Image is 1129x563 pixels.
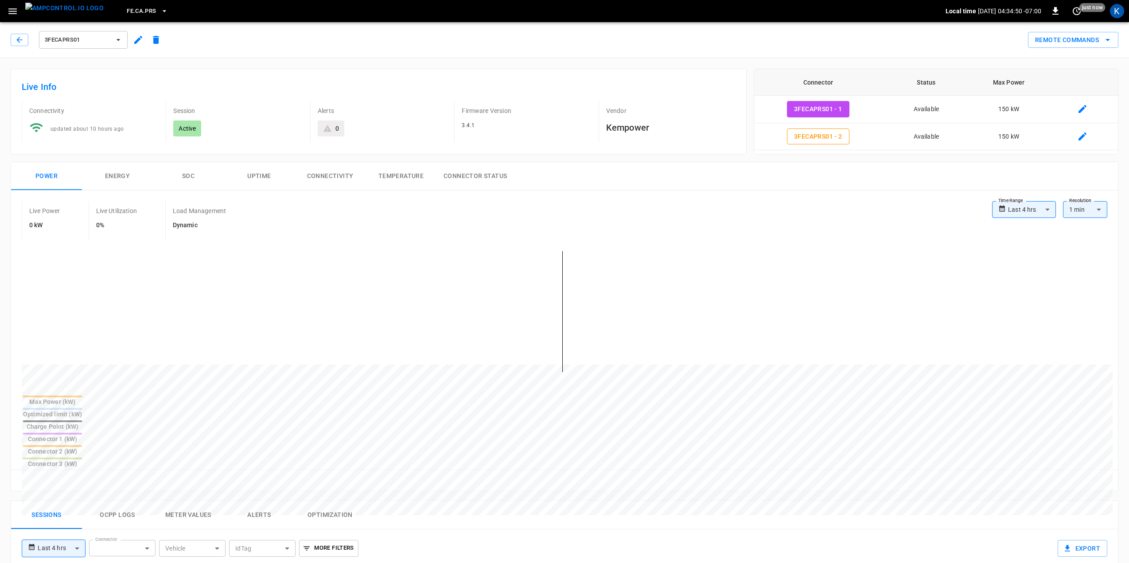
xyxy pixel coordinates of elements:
label: Connector [95,536,117,543]
span: 3.4.1 [462,122,475,128]
button: Energy [82,162,153,190]
td: Available [882,96,970,123]
label: Time Range [998,197,1023,204]
p: Live Power [29,206,60,215]
button: Connectivity [295,162,366,190]
span: 3FECAPRS01 [45,35,110,45]
p: Alerts [318,106,447,115]
span: updated about 10 hours ago [51,126,124,132]
h6: Live Info [22,80,736,94]
button: Sessions [11,501,82,529]
button: Alerts [224,501,295,529]
td: SuspendedEV [882,150,970,178]
p: Load Management [173,206,226,215]
button: More Filters [299,540,358,557]
button: SOC [153,162,224,190]
span: just now [1079,3,1106,12]
td: 150 kW [970,96,1047,123]
div: remote commands options [1028,32,1118,48]
p: [DATE] 04:34:50 -07:00 [978,7,1041,16]
img: ampcontrol.io logo [25,3,104,14]
button: 3FECAPRS01 - 2 [787,128,849,145]
button: Remote Commands [1028,32,1118,48]
div: Last 4 hrs [38,540,86,557]
td: Available [882,123,970,151]
h6: Dynamic [173,221,226,230]
button: FE.CA.PRS [123,3,171,20]
button: Ocpp logs [82,501,153,529]
button: 3FECAPRS01 - 1 [787,101,849,117]
label: Resolution [1069,197,1091,204]
h6: Kempower [606,120,736,135]
th: Connector [754,69,882,96]
th: Status [882,69,970,96]
button: Uptime [224,162,295,190]
table: connector table [754,69,1118,178]
button: Temperature [366,162,436,190]
button: set refresh interval [1070,4,1084,18]
p: Local time [946,7,976,16]
h6: 0% [96,221,137,230]
p: Live Utilization [96,206,137,215]
td: 150 kW [970,123,1047,151]
p: Vendor [606,106,736,115]
div: profile-icon [1110,4,1124,18]
div: 0 [335,124,339,133]
button: 3FECAPRS01 [39,31,128,49]
div: Last 4 hrs [1008,201,1056,218]
button: Power [11,162,82,190]
th: Max Power [970,69,1047,96]
p: Firmware Version [462,106,591,115]
div: 1 min [1063,201,1107,218]
p: Connectivity [29,106,159,115]
p: Session [173,106,303,115]
span: FE.CA.PRS [127,6,156,16]
button: Optimization [295,501,366,529]
p: Active [179,124,196,133]
h6: 0 kW [29,221,60,230]
button: Meter Values [153,501,224,529]
button: Export [1058,540,1107,557]
button: Connector Status [436,162,514,190]
td: 150 kW [970,150,1047,178]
